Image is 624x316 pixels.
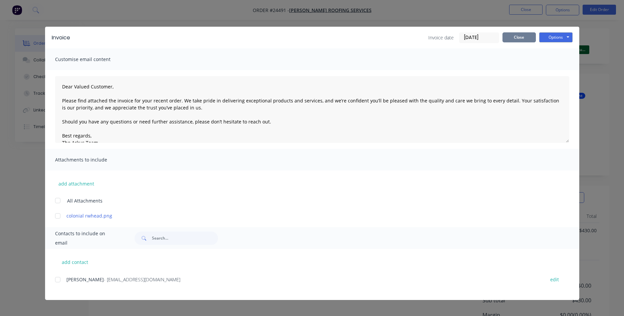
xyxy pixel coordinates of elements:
[104,276,180,283] span: - [EMAIL_ADDRESS][DOMAIN_NAME]
[66,276,104,283] span: [PERSON_NAME]
[66,212,538,219] a: colonial rwhead.png
[52,34,70,42] div: Invoice
[546,275,563,284] button: edit
[428,34,454,41] span: Invoice date
[67,197,102,204] span: All Attachments
[55,179,97,189] button: add attachment
[55,55,129,64] span: Customise email content
[55,155,129,165] span: Attachments to include
[55,76,569,143] textarea: Dear Valued Customer, Please find attached the invoice for your recent order. We take pride in de...
[55,257,95,267] button: add contact
[152,232,218,245] input: Search...
[539,32,573,42] button: Options
[502,32,536,42] button: Close
[55,229,118,248] span: Contacts to include on email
